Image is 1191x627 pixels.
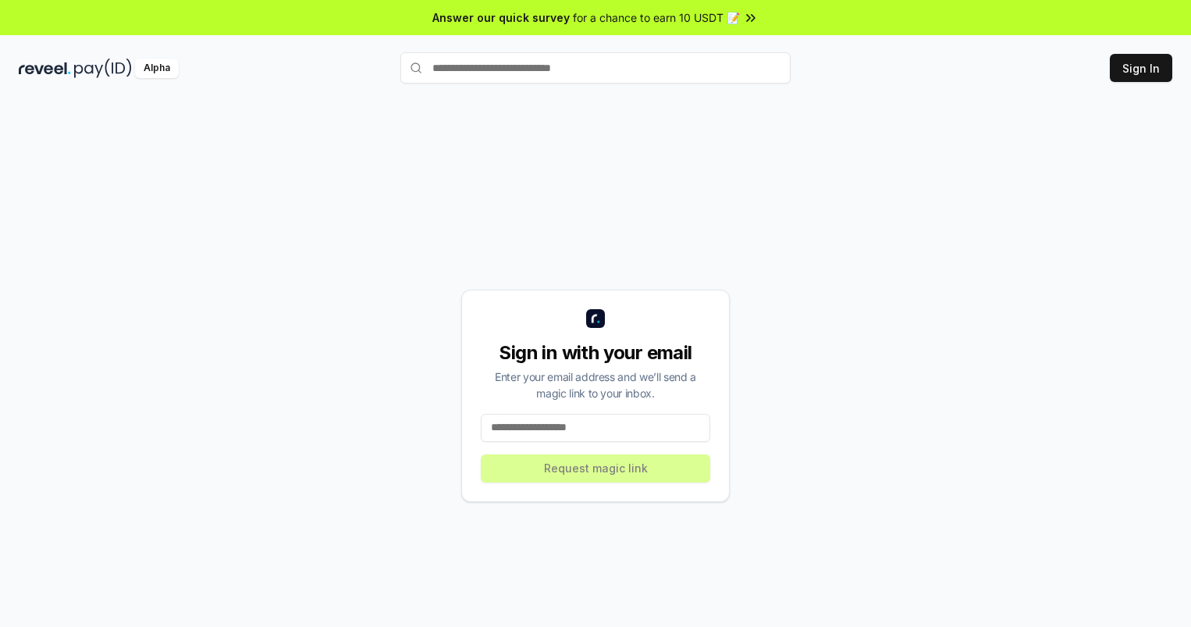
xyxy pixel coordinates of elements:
span: for a chance to earn 10 USDT 📝 [573,9,740,26]
img: pay_id [74,59,132,78]
span: Answer our quick survey [432,9,570,26]
img: logo_small [586,309,605,328]
div: Alpha [135,59,179,78]
button: Sign In [1110,54,1172,82]
img: reveel_dark [19,59,71,78]
div: Sign in with your email [481,340,710,365]
div: Enter your email address and we’ll send a magic link to your inbox. [481,369,710,401]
